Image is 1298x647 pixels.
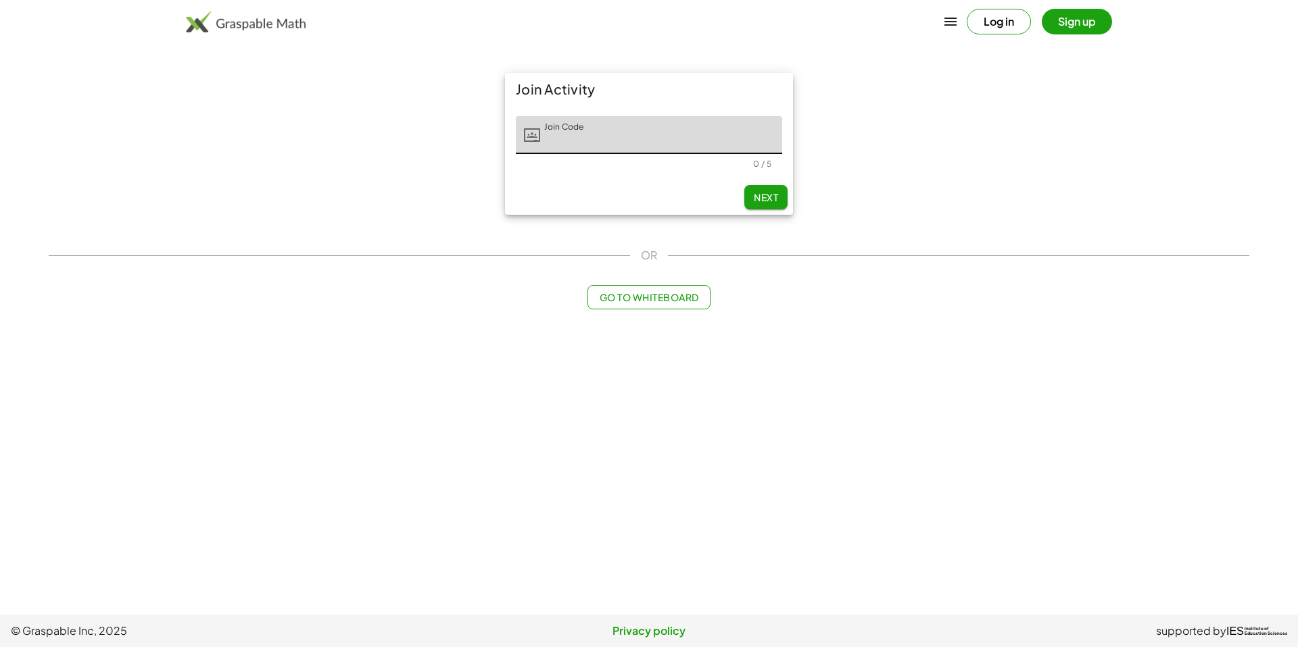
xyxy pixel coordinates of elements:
button: Next [744,185,788,209]
span: OR [641,247,657,263]
a: Privacy policy [436,623,861,639]
span: IES [1226,625,1244,638]
button: Sign up [1042,9,1112,34]
span: Institute of Education Sciences [1245,627,1287,636]
span: © Graspable Inc, 2025 [11,623,436,639]
a: IESInstitute ofEducation Sciences [1226,623,1287,639]
span: Go to Whiteboard [599,291,698,303]
button: Log in [967,9,1031,34]
span: supported by [1156,623,1226,639]
button: Go to Whiteboard [587,285,710,309]
span: Next [754,191,778,203]
div: 0 / 5 [753,159,771,169]
div: Join Activity [505,73,793,105]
